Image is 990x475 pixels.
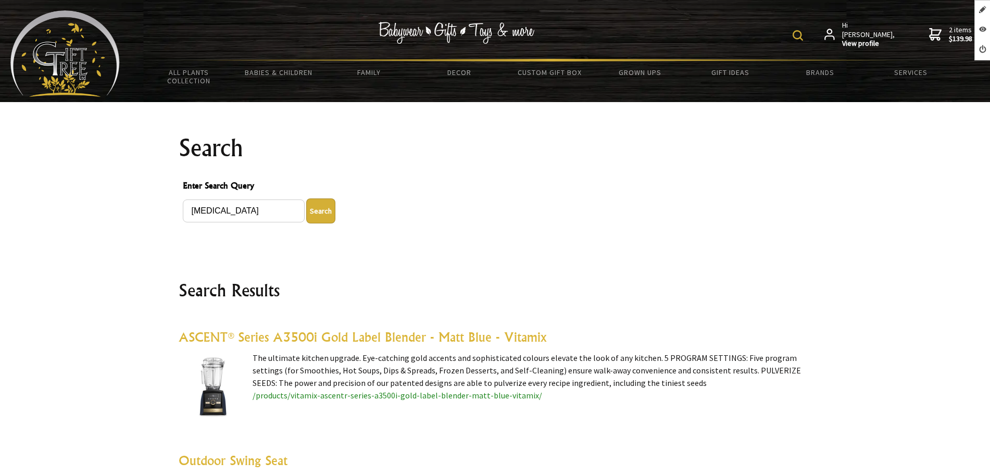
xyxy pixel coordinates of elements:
a: Services [866,61,956,83]
a: Outdoor Swing Seat [179,453,287,468]
a: Brands [775,61,866,83]
a: Babies & Children [234,61,324,83]
img: product search [793,30,803,41]
img: Babyware - Gifts - Toys and more... [10,10,120,97]
a: All Plants Collection [144,61,234,92]
button: Enter Search Query [306,198,335,223]
span: Hi [PERSON_NAME], [842,21,896,48]
a: Hi [PERSON_NAME],View profile [824,21,896,48]
h1: Search [179,135,812,160]
img: ASCENT® Series A3500i Gold Label Blender - Matt Blue - Vitamix [179,352,247,420]
span: Enter Search Query [183,179,808,194]
a: 2 items$139.98 [929,21,972,48]
input: Enter Search Query [183,199,305,222]
a: Grown Ups [595,61,685,83]
a: Custom Gift Box [505,61,595,83]
span: 2 items [949,25,972,44]
strong: View profile [842,39,896,48]
a: Decor [414,61,504,83]
a: ASCENT® Series A3500i Gold Label Blender - Matt Blue - Vitamix [179,329,547,345]
strong: $139.98 [949,34,972,44]
h2: Search Results [179,278,812,303]
a: /products/vitamix-ascentr-series-a3500i-gold-label-blender-matt-blue-vitamix/ [253,390,542,401]
img: Babywear - Gifts - Toys & more [378,22,534,44]
a: Family [324,61,414,83]
a: Gift Ideas [685,61,775,83]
